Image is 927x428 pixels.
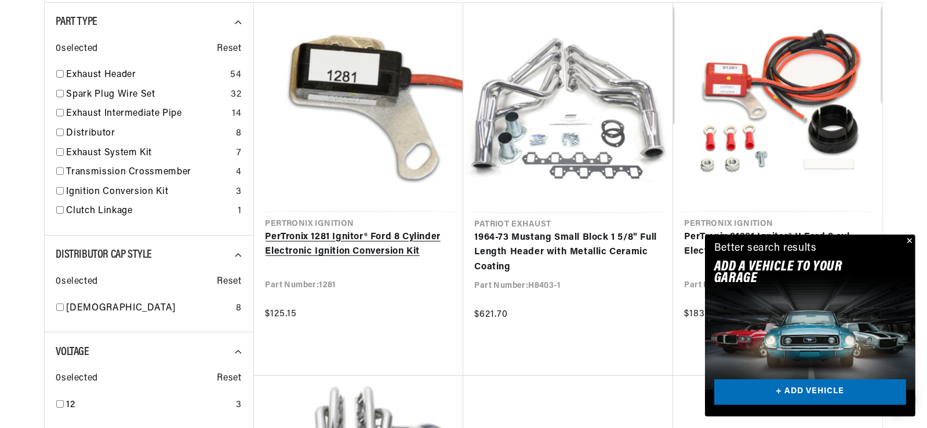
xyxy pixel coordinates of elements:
[236,185,242,200] div: 3
[236,126,242,141] div: 8
[685,230,871,259] a: PerTronix 91281 Ignitor® II Ford 8 cyl Electronic Ignition Conversion Kit
[56,42,98,57] span: 0 selected
[67,185,231,200] a: Ignition Conversion Kit
[67,68,226,83] a: Exhaust Header
[901,235,915,248] button: Close
[232,107,241,122] div: 14
[217,42,242,57] span: Reset
[238,204,242,219] div: 1
[56,346,89,358] span: Voltage
[217,371,242,386] span: Reset
[67,126,231,141] a: Distributor
[231,87,241,103] div: 32
[67,398,231,413] a: 12
[67,204,233,219] a: Clutch Linkage
[475,231,661,275] a: 1964-73 Mustang Small Block 1 5/8" Full Length Header with Metallic Ceramic Coating
[266,230,452,259] a: PerTronix 1281 Ignitor® Ford 8 Cylinder Electronic Ignition Conversion Kit
[714,379,906,405] a: + ADD VEHICLE
[67,107,228,122] a: Exhaust Intermediate Pipe
[67,146,232,161] a: Exhaust System Kit
[714,261,877,285] h2: Add A VEHICLE to your garage
[56,275,98,290] span: 0 selected
[230,68,241,83] div: 54
[56,249,152,261] span: Distributor Cap Style
[236,165,242,180] div: 4
[67,165,231,180] a: Transmission Crossmember
[236,301,242,316] div: 8
[217,275,242,290] span: Reset
[67,87,227,103] a: Spark Plug Wire Set
[67,301,231,316] a: [DEMOGRAPHIC_DATA]
[237,146,242,161] div: 7
[56,371,98,386] span: 0 selected
[236,398,242,413] div: 3
[714,240,817,257] div: Better search results
[56,16,97,28] span: Part Type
